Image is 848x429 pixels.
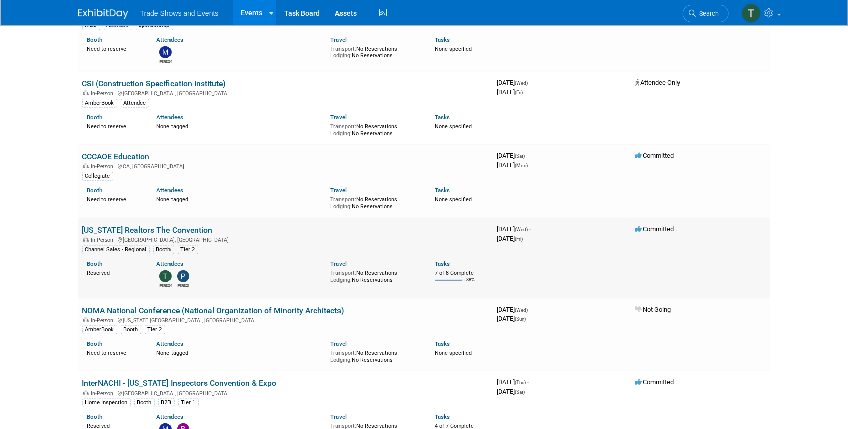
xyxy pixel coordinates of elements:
img: ExhibitDay [78,9,128,19]
div: Booth [134,398,155,407]
div: Tier 1 [178,398,199,407]
span: Committed [636,225,674,233]
span: (Wed) [515,227,528,232]
span: Committed [636,152,674,159]
div: [US_STATE][GEOGRAPHIC_DATA], [GEOGRAPHIC_DATA] [82,316,489,324]
span: Attendee Only [636,79,681,86]
span: In-Person [91,163,117,170]
span: Transport: [330,46,356,52]
a: Tasks [435,260,450,267]
span: (Fri) [515,236,523,242]
span: - [527,152,528,159]
img: In-Person Event [83,90,89,95]
a: Attendees [156,340,183,347]
span: [DATE] [497,161,528,169]
a: InterNACHI - [US_STATE] Inspectors Convention & Expo [82,378,277,388]
span: - [528,378,529,386]
span: - [530,306,531,313]
a: NOMA National Conference (National Organization of Minority Architects) [82,306,345,315]
div: Michael Jackson [159,58,172,64]
a: Booth [87,260,103,267]
span: - [530,79,531,86]
span: In-Person [91,90,117,97]
img: Michael Jackson [159,46,172,58]
span: [DATE] [497,306,531,313]
span: - [530,225,531,233]
a: CSI (Construction Specification Institute) [82,79,226,88]
div: Collegiate [82,172,113,181]
div: Tier 2 [178,245,198,254]
a: [US_STATE] Realtors The Convention [82,225,213,235]
img: Tiff Wagner [742,4,761,23]
div: No Reservations No Reservations [330,121,420,137]
a: CCCAOE Education [82,152,150,161]
span: Lodging: [330,203,352,210]
span: Lodging: [330,52,352,59]
div: No Reservations No Reservations [330,348,420,363]
a: Tasks [435,114,450,121]
span: (Sat) [515,389,525,395]
div: Need to reserve [87,44,142,53]
a: Tasks [435,340,450,347]
span: None specified [435,123,472,130]
div: 7 of 8 Complete [435,270,489,277]
span: None specified [435,46,472,52]
span: Trade Shows and Events [140,9,219,17]
a: Travel [330,260,347,267]
td: 88% [466,277,475,291]
span: Transport: [330,123,356,130]
span: [DATE] [497,378,529,386]
span: Not Going [636,306,671,313]
span: In-Person [91,237,117,243]
span: In-Person [91,390,117,397]
img: In-Person Event [83,390,89,395]
a: Booth [87,36,103,43]
div: Booth [153,245,174,254]
a: Attendees [156,413,183,420]
div: None tagged [156,194,323,203]
span: Lodging: [330,277,352,283]
div: AmberBook [82,99,117,108]
span: [DATE] [497,235,523,242]
a: Tasks [435,36,450,43]
span: (Fri) [515,90,523,95]
span: Transport: [330,196,356,203]
img: In-Person Event [83,317,89,322]
div: Need to reserve [87,348,142,357]
span: Search [696,10,719,17]
span: (Thu) [515,380,526,385]
img: In-Person Event [83,163,89,168]
span: [DATE] [497,152,528,159]
div: Home Inspection [82,398,131,407]
img: Thomas Horrell [159,270,172,282]
div: [GEOGRAPHIC_DATA], [GEOGRAPHIC_DATA] [82,89,489,97]
span: [DATE] [497,315,526,322]
div: None tagged [156,121,323,130]
span: [DATE] [497,88,523,96]
a: Tasks [435,187,450,194]
div: Need to reserve [87,194,142,203]
span: (Sat) [515,153,525,159]
a: Travel [330,114,347,121]
a: Attendees [156,36,183,43]
div: B2B [158,398,175,407]
a: Travel [330,340,347,347]
a: Tasks [435,413,450,420]
div: Reserved [87,268,142,277]
span: [DATE] [497,388,525,395]
a: Booth [87,340,103,347]
span: (Sun) [515,316,526,322]
span: (Wed) [515,80,528,86]
a: Attendees [156,114,183,121]
span: Transport: [330,270,356,276]
div: CA, [GEOGRAPHIC_DATA] [82,162,489,170]
div: No Reservations No Reservations [330,194,420,210]
span: None specified [435,196,472,203]
span: In-Person [91,317,117,324]
span: (Mon) [515,163,528,168]
img: In-Person Event [83,237,89,242]
div: Channel Sales - Regional [82,245,150,254]
a: Travel [330,187,347,194]
span: [DATE] [497,79,531,86]
span: Committed [636,378,674,386]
